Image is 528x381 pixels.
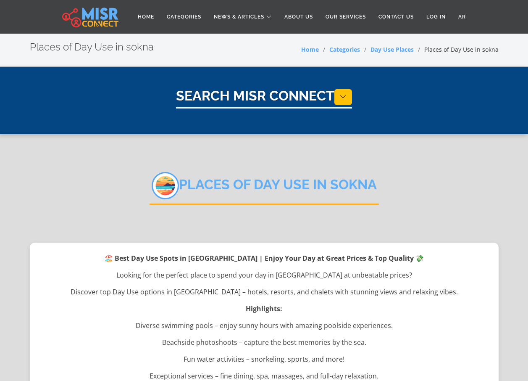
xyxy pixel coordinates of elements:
[214,13,264,21] span: News & Articles
[420,9,452,25] a: Log in
[160,9,208,25] a: Categories
[301,45,319,53] a: Home
[40,320,488,331] p: Diverse swimming pools – enjoy sunny hours with amazing poolside experiences.
[30,41,154,53] h2: Places of Day Use in sokna
[176,88,352,108] h1: Search Misr Connect
[62,6,118,27] img: main.misr_connect
[40,337,488,347] p: Beachside photoshoots – capture the best memories by the sea.
[372,9,420,25] a: Contact Us
[414,45,499,54] li: Places of Day Use in sokna
[152,172,179,199] img: 5ava3tjuBzmy8GOjD9Ld.png
[208,9,278,25] a: News & Articles
[319,9,372,25] a: Our Services
[40,270,488,280] p: Looking for the perfect place to spend your day in [GEOGRAPHIC_DATA] at unbeatable prices?
[40,287,488,297] p: Discover top Day Use options in [GEOGRAPHIC_DATA] – hotels, resorts, and chalets with stunning vi...
[40,354,488,364] p: Fun water activities – snorkeling, sports, and more!
[246,304,282,313] strong: Highlights:
[131,9,160,25] a: Home
[40,371,488,381] p: Exceptional services – fine dining, spa, massages, and full-day relaxation.
[105,254,424,263] strong: 🏖️ Best Day Use Spots in [GEOGRAPHIC_DATA] | Enjoy Your Day at Great Prices & Top Quality 💸
[370,45,414,53] a: Day Use Places
[452,9,472,25] a: AR
[329,45,360,53] a: Categories
[278,9,319,25] a: About Us
[150,172,379,205] h2: Places of Day Use in sokna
